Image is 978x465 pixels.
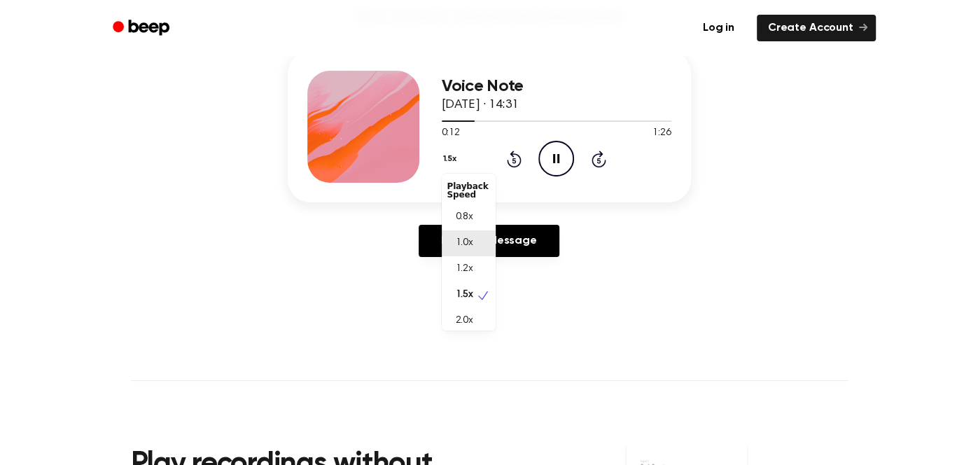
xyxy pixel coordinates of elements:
[456,262,473,277] span: 1.2x
[456,210,473,225] span: 0.8x
[442,174,496,331] div: 1.5x
[442,176,496,204] div: Playback Speed
[456,236,473,251] span: 1.0x
[456,314,473,328] span: 2.0x
[442,147,462,171] button: 1.5x
[456,288,473,303] span: 1.5x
